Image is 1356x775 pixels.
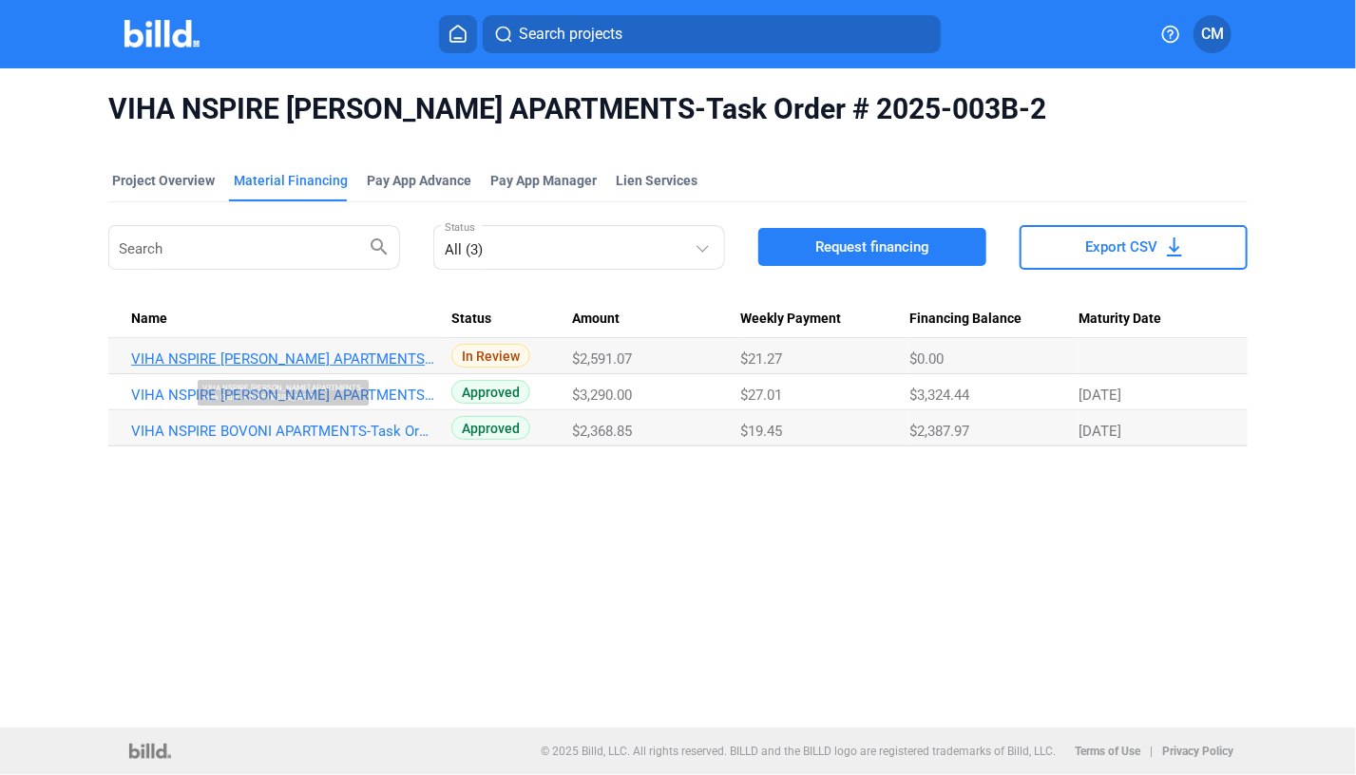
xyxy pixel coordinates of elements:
[131,311,451,328] div: Name
[131,387,434,404] a: VIHA NSPIRE [PERSON_NAME] APARTMENTS-Task Order # 2025-003B-2_MF_2
[572,423,632,440] span: $2,368.85
[451,416,530,440] span: Approved
[1201,23,1224,46] span: CM
[367,171,471,190] div: Pay App Advance
[815,237,929,256] span: Request financing
[1079,311,1225,328] div: Maturity Date
[445,241,483,258] mat-select-trigger: All (3)
[616,171,697,190] div: Lien Services
[519,23,622,46] span: Search projects
[1079,311,1161,328] span: Maturity Date
[108,91,1248,127] span: VIHA NSPIRE [PERSON_NAME] APARTMENTS-Task Order # 2025-003B-2
[1163,745,1234,758] b: Privacy Policy
[131,311,167,328] span: Name
[909,350,944,368] span: $0.00
[572,311,741,328] div: Amount
[758,228,986,266] button: Request financing
[368,235,391,257] mat-icon: search
[1085,237,1157,256] span: Export CSV
[234,171,348,190] div: Material Financing
[451,344,530,368] span: In Review
[124,20,200,47] img: Billd Company Logo
[1079,423,1121,440] span: [DATE]
[741,350,783,368] span: $21.27
[909,311,1022,328] span: Financing Balance
[131,350,434,368] a: VIHA NSPIRE [PERSON_NAME] APARTMENTS-Task Order # 2025-003B-2_MF_3
[909,387,969,404] span: $3,324.44
[542,745,1057,758] p: © 2025 Billd, LLC. All rights reserved. BILLD and the BILLD logo are registered trademarks of Bil...
[483,15,941,53] button: Search projects
[741,311,910,328] div: Weekly Payment
[572,350,632,368] span: $2,591.07
[451,311,572,328] div: Status
[572,311,620,328] span: Amount
[741,423,783,440] span: $19.45
[1079,387,1121,404] span: [DATE]
[741,387,783,404] span: $27.01
[490,171,597,190] span: Pay App Manager
[1076,745,1141,758] b: Terms of Use
[112,171,215,190] div: Project Overview
[131,423,434,440] a: VIHA NSPIRE BOVONI APARTMENTS-Task Order # 2025-003B-2_MF_1
[451,311,491,328] span: Status
[451,380,530,404] span: Approved
[1151,745,1154,758] p: |
[1020,225,1248,270] button: Export CSV
[909,311,1079,328] div: Financing Balance
[572,387,632,404] span: $3,290.00
[741,311,842,328] span: Weekly Payment
[157,380,410,418] div: VIHA NSPIRE [PERSON_NAME] APARTMENTS-Task Order # 2025-003B-2_MF_3
[129,744,170,759] img: logo
[909,423,969,440] span: $2,387.97
[1194,15,1232,53] button: CM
